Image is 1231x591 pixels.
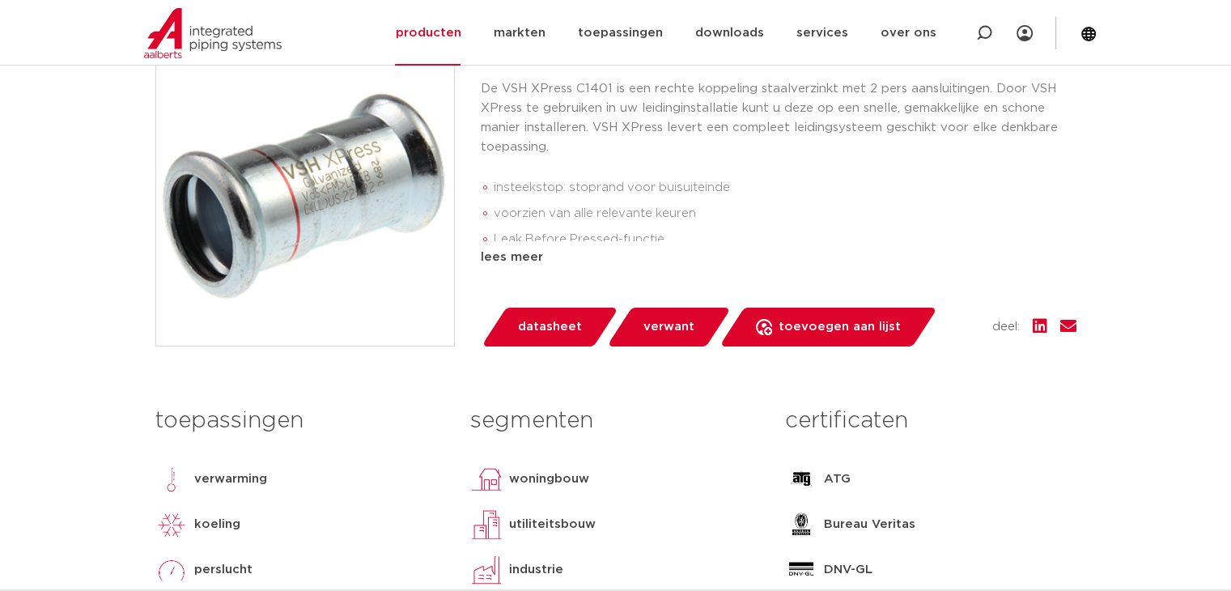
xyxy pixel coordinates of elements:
img: koeling [155,508,188,541]
span: deel: [992,317,1020,337]
p: woningbouw [509,470,589,489]
img: verwarming [155,463,188,495]
li: Leak Before Pressed-functie [494,227,1076,253]
img: Product Image for VSH XPress Staalverzinkt rechte koppeling FF 15 [156,48,454,346]
h3: certificaten [785,405,1076,437]
div: lees meer [481,248,1076,267]
p: DNV-GL [824,560,872,580]
img: Bureau Veritas [785,508,817,541]
p: De VSH XPress C1401 is een rechte koppeling staalverzinkt met 2 pers aansluitingen. Door VSH XPre... [481,79,1076,157]
p: verwarming [194,470,267,489]
li: voorzien van alle relevante keuren [494,201,1076,227]
h3: segmenten [470,405,761,437]
img: utiliteitsbouw [470,508,503,541]
h3: toepassingen [155,405,446,437]
p: ATG [824,470,851,489]
p: industrie [509,560,563,580]
p: Bureau Veritas [824,515,915,534]
img: woningbouw [470,463,503,495]
a: verwant [606,308,731,347]
p: perslucht [194,560,253,580]
img: ATG [785,463,817,495]
p: utiliteitsbouw [509,515,596,534]
span: datasheet [518,314,582,340]
span: verwant [643,314,694,340]
li: insteekstop: stoprand voor buisuiteinde [494,175,1076,201]
img: industrie [470,554,503,586]
a: datasheet [481,308,618,347]
img: perslucht [155,554,188,586]
img: DNV-GL [785,554,817,586]
p: koeling [194,515,240,534]
span: toevoegen aan lijst [779,314,901,340]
